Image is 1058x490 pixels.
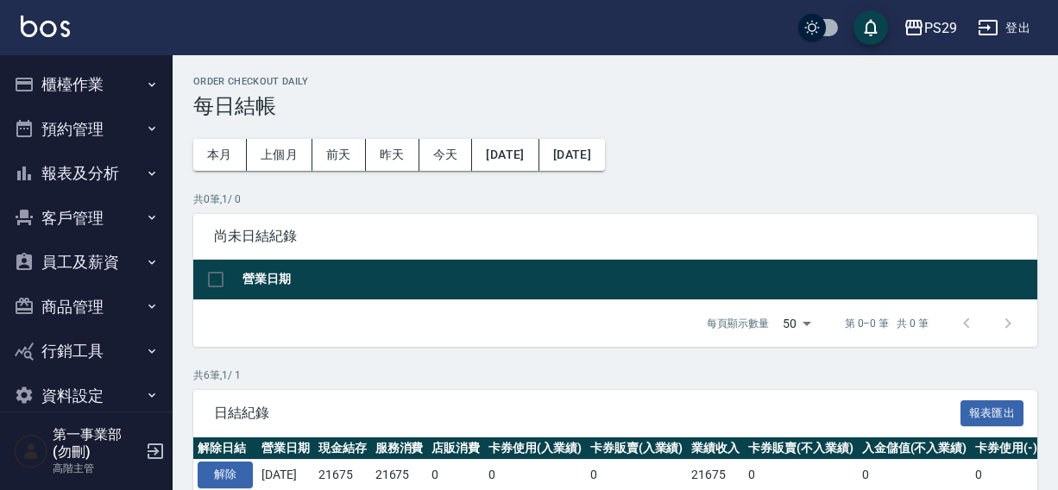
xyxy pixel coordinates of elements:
p: 共 6 筆, 1 / 1 [193,367,1037,383]
p: 高階主管 [53,461,141,476]
h2: Order checkout daily [193,76,1037,87]
button: [DATE] [472,139,538,171]
div: 50 [776,300,817,347]
th: 卡券販賣(入業績) [586,437,688,460]
button: save [853,10,888,45]
button: 登出 [971,12,1037,44]
button: 本月 [193,139,247,171]
div: PS29 [924,17,957,39]
span: 日結紀錄 [214,405,960,422]
button: 解除 [198,462,253,488]
th: 解除日結 [193,437,257,460]
button: [DATE] [539,139,605,171]
p: 每頁顯示數量 [707,316,769,331]
button: PS29 [897,10,964,46]
th: 業績收入 [687,437,744,460]
button: 員工及薪資 [7,240,166,285]
button: 預約管理 [7,107,166,152]
img: Logo [21,16,70,37]
th: 卡券販賣(不入業績) [744,437,858,460]
p: 第 0–0 筆 共 0 筆 [845,316,929,331]
th: 營業日期 [257,437,314,460]
th: 營業日期 [238,260,1037,300]
button: 昨天 [366,139,419,171]
button: 報表及分析 [7,151,166,196]
button: 行銷工具 [7,329,166,374]
a: 報表匯出 [960,404,1024,420]
span: 尚未日結紀錄 [214,228,1017,245]
th: 入金儲值(不入業績) [858,437,972,460]
h3: 每日結帳 [193,94,1037,118]
button: 資料設定 [7,374,166,418]
button: 商品管理 [7,285,166,330]
th: 店販消費 [427,437,484,460]
button: 客戶管理 [7,196,166,241]
button: 櫃檯作業 [7,62,166,107]
button: 上個月 [247,139,312,171]
p: 共 0 筆, 1 / 0 [193,192,1037,207]
button: 報表匯出 [960,400,1024,427]
button: 前天 [312,139,366,171]
th: 服務消費 [371,437,428,460]
h5: 第一事業部 (勿刪) [53,426,141,461]
th: 卡券使用(-) [971,437,1042,460]
th: 現金結存 [314,437,371,460]
button: 今天 [419,139,473,171]
th: 卡券使用(入業績) [484,437,586,460]
img: Person [14,434,48,468]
